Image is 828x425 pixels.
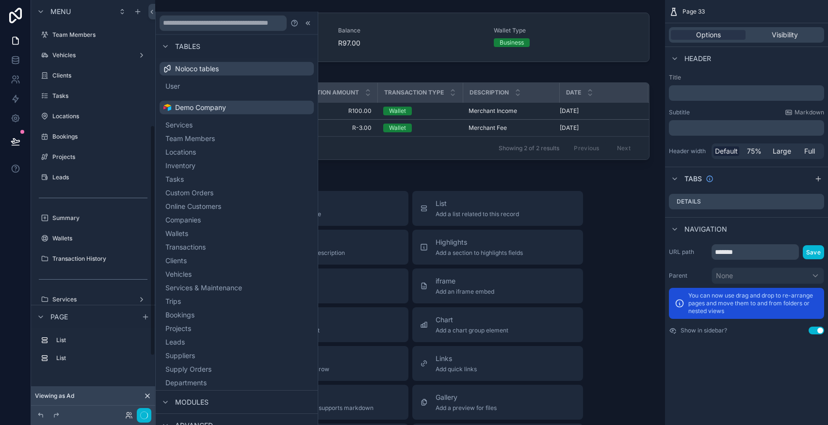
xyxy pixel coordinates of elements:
[165,351,195,361] span: Suppliers
[175,397,209,407] span: Modules
[165,242,206,252] span: Transactions
[747,146,762,156] span: 75%
[52,133,147,141] label: Bookings
[52,51,134,59] label: Vehicles
[165,81,180,91] span: User
[165,256,187,266] span: Clients
[163,104,171,111] img: Airtable Logo
[37,68,149,83] a: Clients
[163,295,310,308] button: Trips
[163,281,310,295] button: Services & Maintenance
[684,54,711,63] span: Header
[436,365,477,373] span: Add quick links
[163,254,310,268] button: Clients
[566,89,581,96] span: Date
[436,354,477,363] span: Links
[384,89,444,96] span: Transaction Type
[175,42,200,51] span: Tables
[712,268,824,284] button: None
[238,307,408,342] button: StagesAdd a stages element
[37,109,149,124] a: Locations
[52,31,147,39] label: Team Members
[165,174,184,184] span: Tasks
[37,27,149,43] a: Team Members
[238,346,408,381] button: ButtonsAdd an action button row
[163,322,310,335] button: Projects
[436,315,508,325] span: Chart
[669,109,690,116] label: Subtitle
[795,109,824,116] span: Markdown
[165,297,181,306] span: Trips
[163,79,310,93] button: User
[684,224,727,234] span: Navigation
[715,146,738,156] span: Default
[436,210,519,218] span: Add a list related to this record
[163,173,310,186] button: Tasks
[163,159,310,173] button: Inventory
[37,170,149,185] a: Leads
[772,30,798,40] span: Visibility
[165,134,215,143] span: Team Members
[436,237,523,247] span: Highlights
[52,92,147,100] label: Tasks
[50,7,71,16] span: Menu
[436,276,494,286] span: iframe
[165,161,195,171] span: Inventory
[669,85,824,101] div: scrollable content
[688,292,818,315] p: You can now use drag and drop to re-arrange pages and move them to and from folders or nested views
[31,328,155,376] div: scrollable content
[52,173,147,181] label: Leads
[52,72,147,79] label: Clients
[165,229,188,238] span: Wallets
[165,310,195,320] span: Bookings
[37,129,149,144] a: Bookings
[803,245,824,259] button: Save
[684,174,702,184] span: Tabs
[175,103,226,112] span: Demo Company
[52,112,147,120] label: Locations
[175,64,219,74] span: Noloco tables
[56,354,146,362] label: List
[412,230,583,265] button: HighlightsAdd a section to highlights fields
[436,327,508,334] span: Add a chart group element
[163,200,310,213] button: Online Customers
[785,109,824,116] a: Markdown
[37,292,149,307] a: Services
[165,283,242,293] span: Services & Maintenance
[52,255,147,263] label: Transaction History
[165,364,211,374] span: Supply Orders
[163,308,310,322] button: Bookings
[163,213,310,227] button: Companies
[669,248,708,256] label: URL path
[37,210,149,226] a: Summary
[238,268,408,303] button: VideoAdd a video element
[288,89,359,96] span: Transaction Amount
[165,147,196,157] span: Locations
[238,191,408,226] button: TitleAdd a title and subtitle
[37,47,149,63] a: Vehicles
[163,145,310,159] button: Locations
[165,378,207,388] span: Departments
[163,335,310,349] button: Leads
[436,404,497,412] span: Add a preview for files
[238,385,408,420] button: TextAdd a text block that supports markdown
[163,349,310,362] button: Suppliers
[669,272,708,280] label: Parent
[52,153,147,161] label: Projects
[412,191,583,226] button: ListAdd a list related to this record
[238,230,408,265] button: DetailsAdd fields, a title or description
[163,227,310,240] button: Wallets
[677,198,701,205] label: Details
[163,362,310,376] button: Supply Orders
[163,376,310,390] button: Departments
[804,146,815,156] span: Full
[412,268,583,303] button: iframeAdd an iframe embed
[716,271,733,281] span: None
[165,120,193,130] span: Services
[163,132,310,145] button: Team Members
[436,288,494,296] span: Add an iframe embed
[52,235,147,242] label: Wallets
[165,324,191,333] span: Projects
[35,392,74,400] span: Viewing as Ad
[412,307,583,342] button: ChartAdd a chart group element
